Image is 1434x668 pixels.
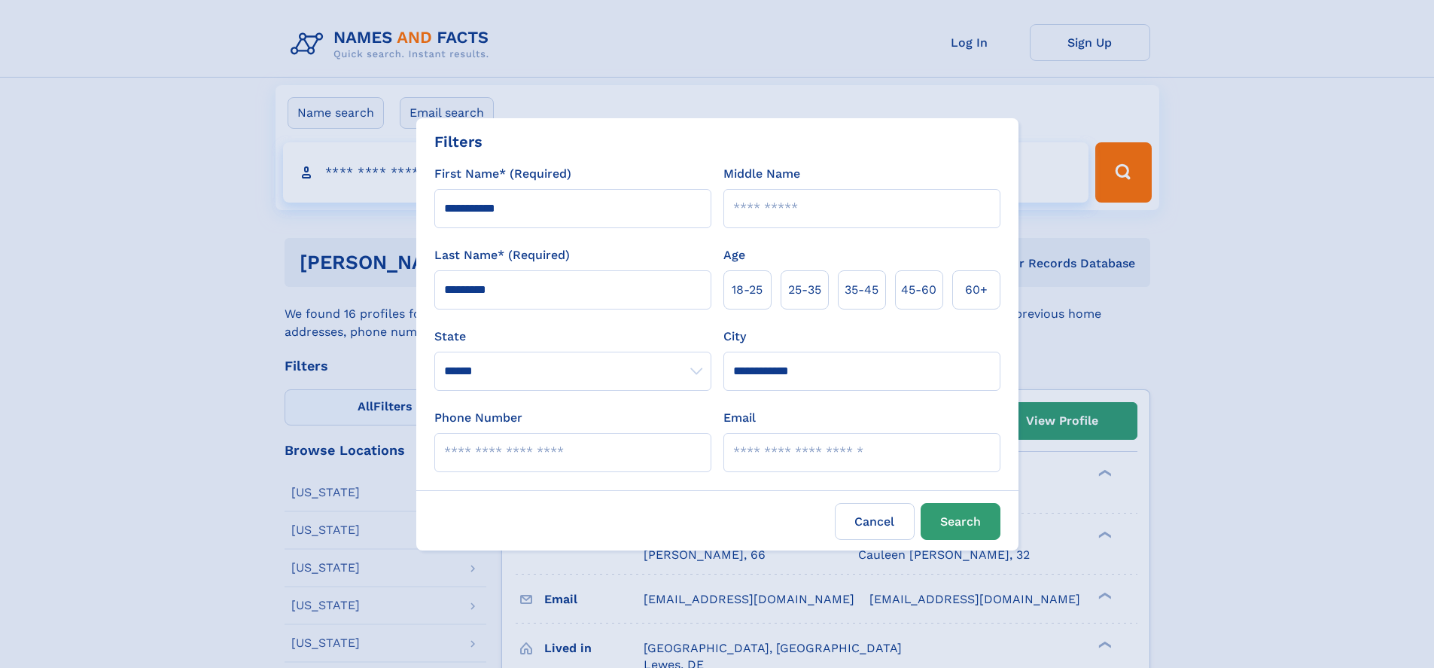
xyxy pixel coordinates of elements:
label: City [723,328,746,346]
label: Phone Number [434,409,522,427]
label: Cancel [835,503,915,540]
button: Search [921,503,1000,540]
div: Filters [434,130,483,153]
label: Email [723,409,756,427]
span: 45‑60 [901,281,936,299]
label: First Name* (Required) [434,165,571,183]
span: 18‑25 [732,281,763,299]
span: 35‑45 [845,281,878,299]
span: 25‑35 [788,281,821,299]
label: Last Name* (Required) [434,246,570,264]
label: Middle Name [723,165,800,183]
span: 60+ [965,281,988,299]
label: State [434,328,711,346]
label: Age [723,246,745,264]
